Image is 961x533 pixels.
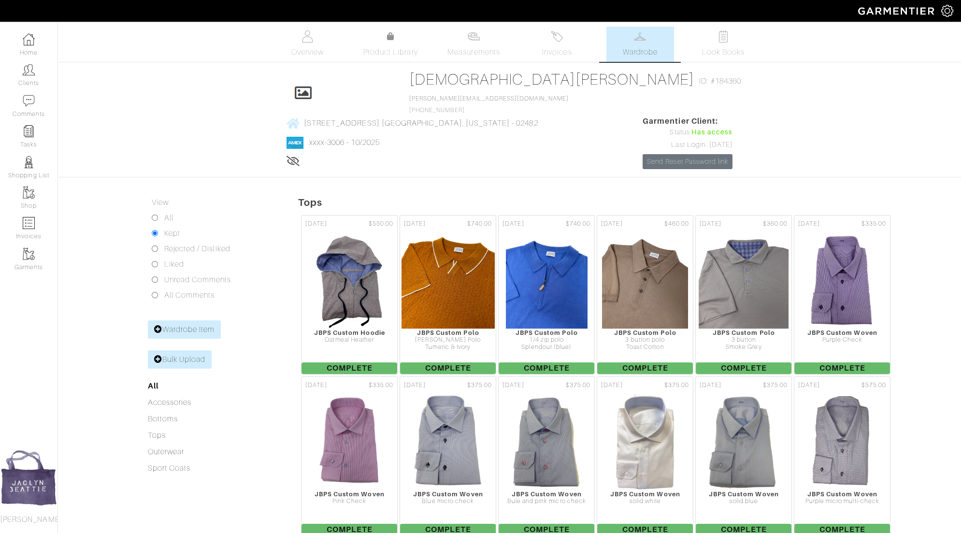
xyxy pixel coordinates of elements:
span: Complete [400,362,496,374]
img: measurements-466bbee1fd09ba9460f595b01e5d73f9e2bff037440d3c8f018324cb6cdf7a4a.svg [468,30,480,43]
label: Liked [164,259,184,270]
div: solid white [597,498,693,505]
span: $740.00 [467,219,492,229]
img: wardrobe-487a4870c1b7c33e795ec22d11cfc2ed9d08956e64fb3008fe2437562e282088.svg [634,30,646,43]
a: [DEMOGRAPHIC_DATA][PERSON_NAME] [409,71,695,88]
a: [STREET_ADDRESS] [GEOGRAPHIC_DATA], [US_STATE] - 02482 [287,117,538,129]
img: stylists-icon-eb353228a002819b7ec25b43dbf5f0378dd9e0616d9560372ff212230b889e62.png [23,156,35,168]
span: [STREET_ADDRESS] [GEOGRAPHIC_DATA], [US_STATE] - 02482 [304,119,538,128]
span: Complete [499,362,594,374]
span: $375.00 [763,381,788,390]
div: Tumeric & Ivory [400,344,496,351]
span: $550.00 [369,219,393,229]
span: [DATE] [700,219,721,229]
a: Accessories [148,398,192,407]
div: JBPS Custom Woven [794,490,890,498]
label: Unread Comments [164,274,231,286]
img: yJ41RXWeHNuciPy9jaVPDNZr [708,394,779,490]
span: [DATE] [601,381,622,390]
img: oHKTZEgk5KjKXLr1SbinMFCu [602,232,688,329]
span: [DATE] [404,381,425,390]
img: DDQzpfzCFzGH9ZAjpAc9D8Jj [309,232,390,329]
span: Wardrobe [623,46,658,58]
div: JBPS Custom Polo [400,329,496,336]
img: american_express-1200034d2e149cdf2cc7894a33a747db654cf6f8355cb502592f1d228b2ac700.png [287,137,303,149]
img: todo-9ac3debb85659649dc8f770b8b6100bb5dab4b48dedcbae339e5042a72dfd3cc.svg [717,30,729,43]
img: fGmSq19oigqxrQ1XNVSnVHhj [698,232,789,329]
span: [DATE] [502,381,524,390]
div: JBPS Custom Woven [301,490,397,498]
div: JBPS Custom Hoodie [301,329,397,336]
img: dashboard-icon-dbcd8f5a0b271acd01030246c82b418ddd0df26cd7fceb0bd07c9910d44c42f6.png [23,33,35,45]
span: [DATE] [798,219,819,229]
div: Bule and pink micro check [499,498,594,505]
a: Bottoms [148,415,178,423]
div: JBPS Custom Woven [499,490,594,498]
span: $375.00 [566,381,590,390]
div: JBPS Custom Woven [696,490,791,498]
label: All Comments [164,289,215,301]
span: [DATE] [305,381,327,390]
a: Measurements [440,27,508,62]
div: JBPS Custom Polo [499,329,594,336]
img: Y6ksmfZrdU5Sp5afEH1FXuqZ [401,232,495,329]
div: JBPS Custom Woven [400,490,496,498]
span: Complete [794,362,890,374]
div: Pink Check [301,498,397,505]
div: JBPS Custom Polo [597,329,693,336]
img: BSwgTEoP7uTGZkGzbrAjuRRo [609,394,681,490]
span: Has access [691,127,733,138]
div: Splendour (blue) [499,344,594,351]
span: $575.00 [861,381,886,390]
img: garmentier-logo-header-white-b43fb05a5012e4ada735d5af1a66efaba907eab6374d6393d1fbf88cb4ef424d.png [853,2,941,19]
div: Smoke Grey [696,344,791,351]
a: [DATE] $740.00 JBPS Custom Polo [PERSON_NAME] Polo Tumeric & Ivory Complete [399,214,497,375]
a: Wardrobe [606,27,674,62]
a: Wardrobe Item [148,320,221,339]
label: Kept [164,228,180,239]
a: Send Reset Password link [643,154,732,169]
label: Rejected / Disliked [164,243,230,255]
a: Tops [148,431,166,440]
a: xxxx-3006 - 10/2025 [309,138,380,147]
a: Outerwear [148,447,184,456]
img: orders-27d20c2124de7fd6de4e0e44c1d41de31381a507db9b33961299e4e07d508b8c.svg [551,30,563,43]
span: Overview [291,46,323,58]
img: WKuEMdX3jZKyeWHN3GKkzwKz [505,232,588,329]
span: Complete [301,362,397,374]
span: $335.00 [861,219,886,229]
div: solid blue [696,498,791,505]
a: [DATE] $740.00 JBPS Custom Polo 1/4 zip polo Splendour (blue) Complete [497,214,596,375]
span: Look Books [702,46,745,58]
h5: Tops [298,197,961,208]
img: reminder-icon-8004d30b9f0a5d33ae49ab947aed9ed385cf756f9e5892f1edd6e32f2345188e.png [23,125,35,137]
div: Purple Check [794,336,890,344]
span: Garmentier Client: [643,115,732,127]
a: Sport Coats [148,464,191,473]
a: Product Library [357,31,424,58]
span: Invoices [542,46,572,58]
span: [DATE] [305,219,327,229]
a: Invoices [523,27,591,62]
img: yaEezzJJnM672rPHmeEh9eKx [808,394,876,490]
a: [DATE] $360.00 JBPS Custom Polo 3 button Smoke Grey Complete [694,214,793,375]
img: bC8QS2yrLFNCD1y75CyJi8ha [807,232,877,329]
div: 1/4 zip polo [499,336,594,344]
span: [DATE] [601,219,622,229]
span: $740.00 [566,219,590,229]
div: 3 button [696,336,791,344]
img: basicinfo-40fd8af6dae0f16599ec9e87c0ef1c0a1fdea2edbe929e3d69a839185d80c458.svg [301,30,314,43]
img: clients-icon-6bae9207a08558b7cb47a8932f037763ab4055f8c8b6bfacd5dc20c3e0201464.png [23,64,35,76]
a: Look Books [689,27,757,62]
span: [DATE] [700,381,721,390]
img: dcfy2AvPmZtTX2wNFG68ctVq [315,394,384,490]
img: garments-icon-b7da505a4dc4fd61783c78ac3ca0ef83fa9d6f193b1c9dc38574b1d14d53ca28.png [23,248,35,260]
div: [PERSON_NAME] Polo [400,336,496,344]
a: Bulk Upload [148,350,212,369]
div: JBPS Custom Woven [597,490,693,498]
a: Overview [273,27,341,62]
span: ID: #184360 [699,75,741,87]
img: JRqA4xymm39iCCKxmZePX9Ze [410,394,486,490]
div: Purple micro multi-check [794,498,890,505]
span: Complete [696,362,791,374]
